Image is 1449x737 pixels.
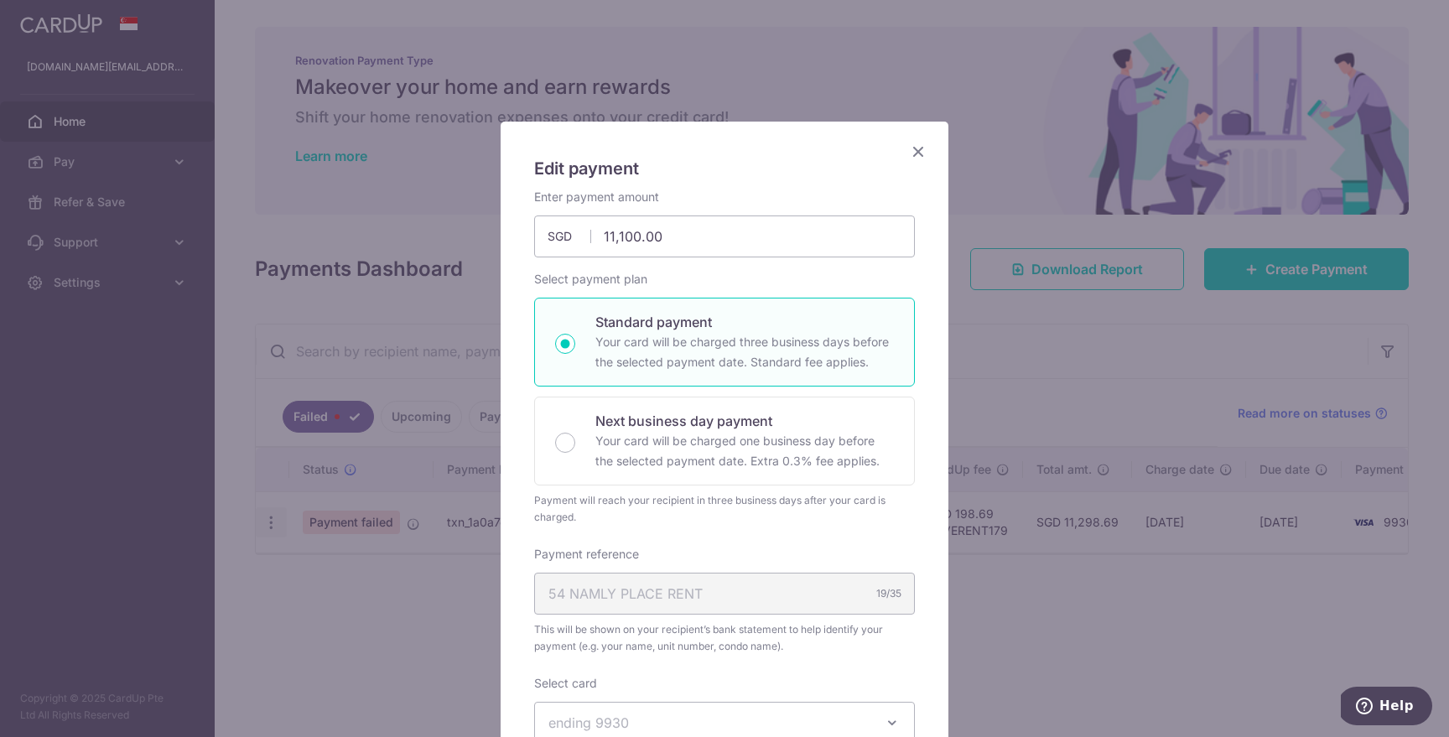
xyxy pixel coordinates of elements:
[534,271,647,288] label: Select payment plan
[534,155,915,182] h5: Edit payment
[534,546,639,563] label: Payment reference
[548,228,591,245] span: SGD
[534,492,915,526] div: Payment will reach your recipient in three business days after your card is charged.
[595,431,894,471] p: Your card will be charged one business day before the selected payment date. Extra 0.3% fee applies.
[595,411,894,431] p: Next business day payment
[548,714,629,731] span: ending 9930
[1341,687,1432,729] iframe: Opens a widget where you can find more information
[534,621,915,655] span: This will be shown on your recipient’s bank statement to help identify your payment (e.g. your na...
[595,312,894,332] p: Standard payment
[534,189,659,205] label: Enter payment amount
[534,215,915,257] input: 0.00
[908,142,928,162] button: Close
[876,585,901,602] div: 19/35
[595,332,894,372] p: Your card will be charged three business days before the selected payment date. Standard fee appl...
[534,675,597,692] label: Select card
